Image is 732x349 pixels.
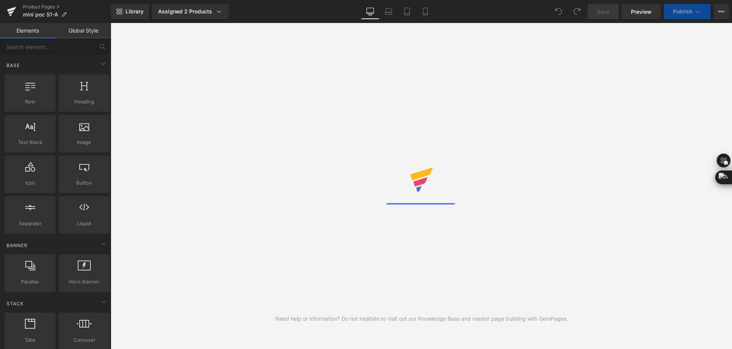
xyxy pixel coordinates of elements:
span: Tabs [7,336,53,344]
a: Tablet [398,4,416,19]
span: mini poc S1-A [23,11,58,18]
span: Image [61,138,107,146]
span: Icon [7,179,53,187]
span: Stack [6,300,25,307]
span: Separator [7,220,53,228]
div: Need help or information? Do not hesitate to visit out our Knowledge Base and master page buildin... [275,315,568,323]
span: Banner [6,242,28,249]
span: Base [6,62,21,69]
a: Product Pages [23,4,111,10]
button: More [714,4,729,19]
a: Preview [622,4,661,19]
span: Button [61,179,107,187]
span: Liquid [61,220,107,228]
span: Heading [61,98,107,106]
span: Library [126,8,144,15]
span: Preview [631,8,652,16]
span: Publish [673,8,692,15]
span: Save [597,8,609,16]
button: Redo [569,4,585,19]
span: Parallax [7,278,53,286]
button: Undo [551,4,566,19]
span: Text Block [7,138,53,146]
span: Hero Banner [61,278,107,286]
span: Row [7,98,53,106]
div: Assigned 2 Products [158,8,223,15]
a: Mobile [416,4,435,19]
a: New Library [111,4,149,19]
span: Carousel [61,336,107,344]
a: Desktop [361,4,379,19]
a: Laptop [379,4,398,19]
button: Publish [664,4,711,19]
a: Global Style [56,23,111,38]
